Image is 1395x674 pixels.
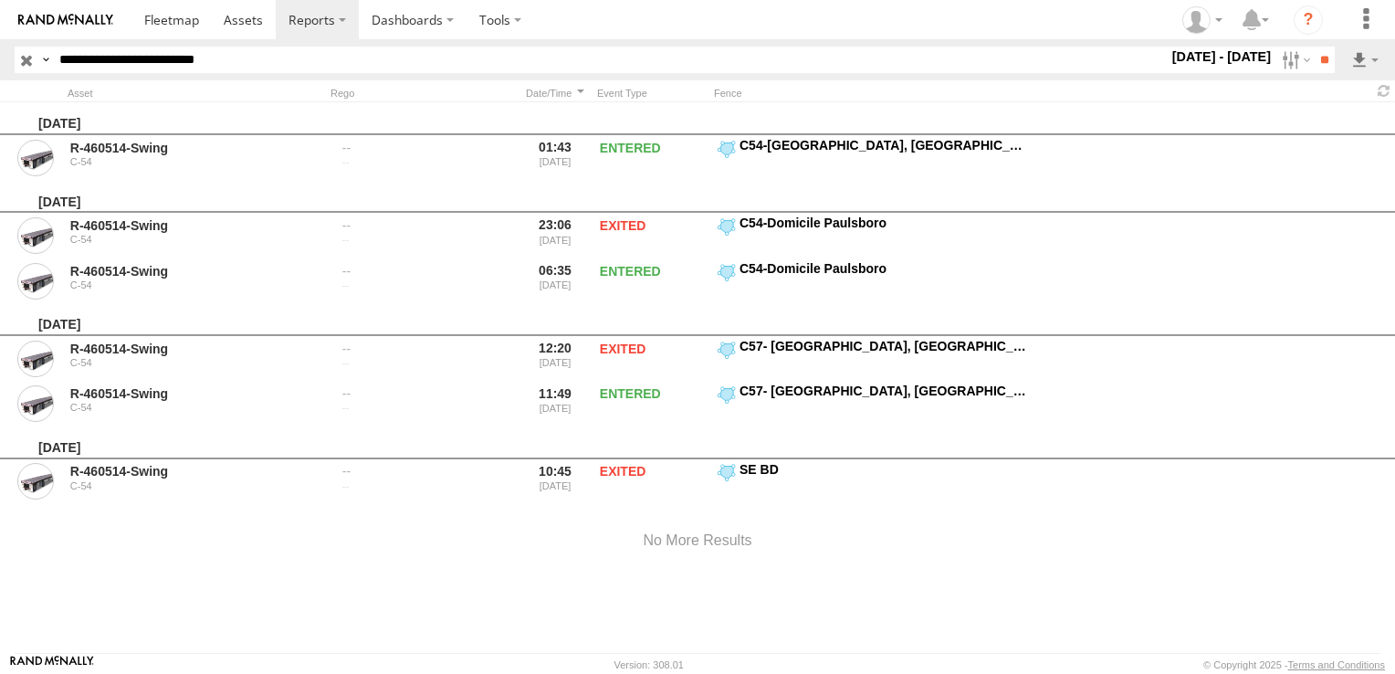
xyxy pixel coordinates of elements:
div: Jennifer Albro [1176,6,1229,34]
div: C57- [GEOGRAPHIC_DATA], [GEOGRAPHIC_DATA] [739,338,1031,354]
img: rand-logo.svg [18,14,113,26]
div: Asset [68,87,323,100]
label: Click to View Event Location [714,383,1033,425]
div: 01:43 [DATE] [520,137,590,179]
div: 23:06 [DATE] [520,215,590,257]
div: EXITED [597,338,707,380]
div: Rego [330,87,513,100]
label: Click to View Event Location [714,215,1033,257]
div: C-54 [70,480,320,491]
div: C-54 [70,279,320,290]
a: View Asset in Asset Management [17,217,54,254]
div: Event Type [597,87,707,100]
label: Search Query [38,47,53,73]
div: Fence [714,87,1033,100]
div: C54-Domicile Paulsboro [739,260,1031,277]
label: Click to View Event Location [714,137,1033,179]
div: C-54 [70,234,320,245]
div: ENTERED [597,137,707,179]
a: R-460514-Swing [70,341,320,357]
div: C57- [GEOGRAPHIC_DATA], [GEOGRAPHIC_DATA] [739,383,1031,399]
div: C-54 [70,156,320,167]
a: View Asset in Asset Management [17,463,54,500]
a: View Asset in Asset Management [17,263,54,300]
a: R-460514-Swing [70,463,320,479]
a: View Asset in Asset Management [17,385,54,422]
div: ENTERED [597,260,707,302]
div: C-54 [70,357,320,368]
i: ? [1294,5,1323,35]
label: Click to View Event Location [714,461,1033,503]
a: R-460514-Swing [70,385,320,402]
label: Click to View Event Location [714,260,1033,302]
div: Click to Sort [520,87,590,100]
label: [DATE] - [DATE] [1169,47,1275,67]
a: Terms and Conditions [1288,659,1385,670]
a: View Asset in Asset Management [17,140,54,176]
a: Visit our Website [10,656,94,674]
div: C54-[GEOGRAPHIC_DATA], [GEOGRAPHIC_DATA] [739,137,1031,153]
a: View Asset in Asset Management [17,341,54,377]
div: C-54 [70,402,320,413]
a: R-460514-Swing [70,263,320,279]
label: Export results as... [1349,47,1380,73]
div: Version: 308.01 [614,659,684,670]
div: C54-Domicile Paulsboro [739,215,1031,231]
div: 10:45 [DATE] [520,461,590,503]
div: 11:49 [DATE] [520,383,590,425]
label: Search Filter Options [1274,47,1314,73]
a: R-460514-Swing [70,217,320,234]
div: © Copyright 2025 - [1203,659,1385,670]
span: Refresh [1373,82,1395,100]
div: SE BD [739,461,1031,478]
div: 06:35 [DATE] [520,260,590,302]
div: EXITED [597,215,707,257]
div: ENTERED [597,383,707,425]
a: R-460514-Swing [70,140,320,156]
div: EXITED [597,461,707,503]
label: Click to View Event Location [714,338,1033,380]
div: 12:20 [DATE] [520,338,590,380]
